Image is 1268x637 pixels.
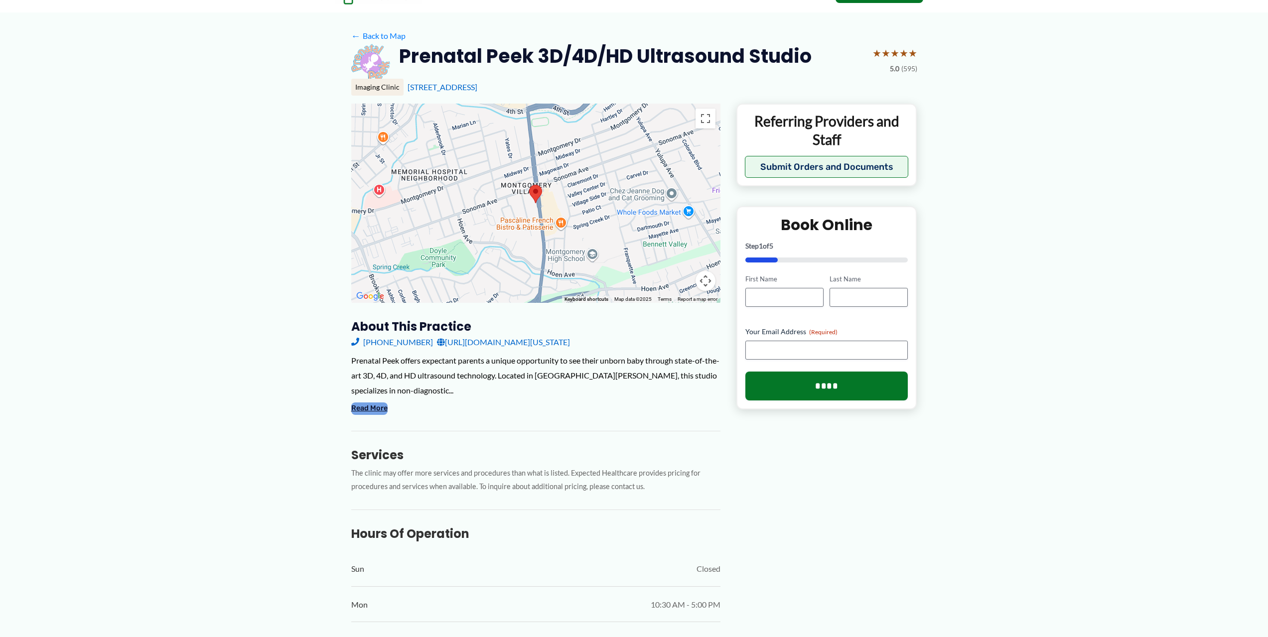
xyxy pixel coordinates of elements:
span: ★ [890,44,899,62]
a: [PHONE_NUMBER] [351,335,433,350]
a: ←Back to Map [351,28,406,43]
a: [STREET_ADDRESS] [408,82,477,92]
span: Sun [351,561,364,576]
span: 10:30 AM - 5:00 PM [651,597,720,612]
h3: Hours of Operation [351,526,720,541]
label: First Name [745,274,824,284]
div: Prenatal Peek offers expectant parents a unique opportunity to see their unborn baby through stat... [351,353,720,397]
a: Report a map error [678,296,717,302]
span: ★ [881,44,890,62]
a: [URL][DOMAIN_NAME][US_STATE] [437,335,570,350]
label: Your Email Address [745,327,908,337]
button: Keyboard shortcuts [564,296,608,303]
button: Toggle fullscreen view [696,109,715,128]
span: ★ [899,44,908,62]
h2: Prenatal Peek 3D/4D/HD Ultrasound Studio [399,44,812,68]
span: (595) [901,62,917,75]
label: Last Name [830,274,908,284]
button: Map camera controls [696,271,715,291]
button: Submit Orders and Documents [745,156,909,178]
p: Step of [745,243,908,250]
img: Google [354,290,387,303]
span: 5 [769,242,773,250]
span: ★ [908,44,917,62]
span: 1 [759,242,763,250]
span: Map data ©2025 [614,296,652,302]
h2: Book Online [745,215,908,235]
div: Imaging Clinic [351,79,404,96]
span: (Required) [809,328,838,336]
a: Open this area in Google Maps (opens a new window) [354,290,387,303]
h3: About this practice [351,319,720,334]
span: Closed [697,561,720,576]
span: ★ [872,44,881,62]
a: Terms (opens in new tab) [658,296,672,302]
span: 5.0 [890,62,899,75]
p: The clinic may offer more services and procedures than what is listed. Expected Healthcare provid... [351,467,720,494]
p: Referring Providers and Staff [745,112,909,148]
span: Mon [351,597,368,612]
span: ← [351,31,361,40]
button: Read More [351,402,388,414]
h3: Services [351,447,720,463]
